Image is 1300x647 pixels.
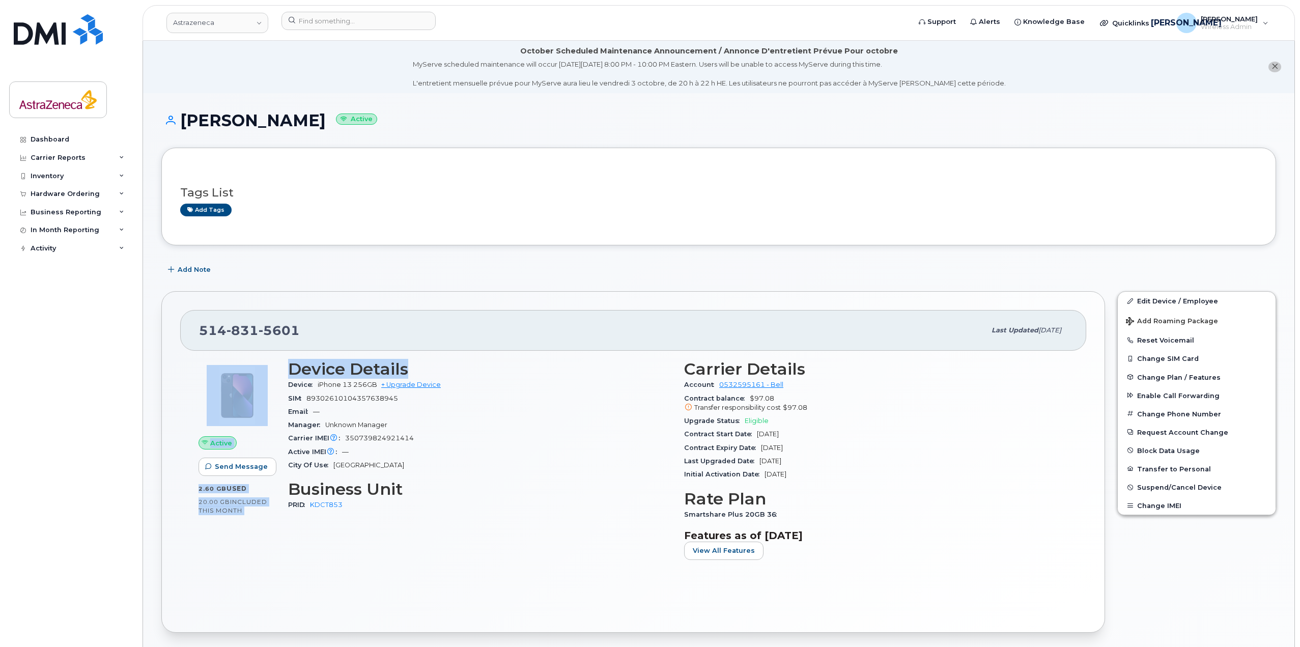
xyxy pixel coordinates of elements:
[684,444,761,452] span: Contract Expiry Date
[161,111,1276,129] h1: [PERSON_NAME]
[288,448,342,456] span: Active IMEI
[684,430,757,438] span: Contract Start Date
[684,395,1068,413] span: $97.08
[342,448,349,456] span: —
[765,470,786,478] span: [DATE]
[199,498,267,515] span: included this month
[783,404,807,411] span: $97.08
[288,360,672,378] h3: Device Details
[1118,478,1276,496] button: Suspend/Cancel Device
[215,462,268,471] span: Send Message
[694,404,781,411] span: Transfer responsibility cost
[199,485,227,492] span: 2.60 GB
[178,265,211,274] span: Add Note
[693,546,755,555] span: View All Features
[288,480,672,498] h3: Business Unit
[325,421,387,429] span: Unknown Manager
[313,408,320,415] span: —
[684,511,782,518] span: Smartshare Plus 20GB 36
[336,114,377,125] small: Active
[1137,373,1221,381] span: Change Plan / Features
[684,417,745,425] span: Upgrade Status
[684,381,719,388] span: Account
[1118,423,1276,441] button: Request Account Change
[1118,292,1276,310] a: Edit Device / Employee
[684,542,764,560] button: View All Features
[207,365,268,426] img: image20231002-3703462-1ig824h.jpeg
[684,457,759,465] span: Last Upgraded Date
[1118,349,1276,368] button: Change SIM Card
[1038,326,1061,334] span: [DATE]
[180,186,1257,199] h3: Tags List
[1118,310,1276,331] button: Add Roaming Package
[761,444,783,452] span: [DATE]
[759,457,781,465] span: [DATE]
[288,408,313,415] span: Email
[1118,331,1276,349] button: Reset Voicemail
[745,417,769,425] span: Eligible
[413,60,1006,88] div: MyServe scheduled maintenance will occur [DATE][DATE] 8:00 PM - 10:00 PM Eastern. Users will be u...
[381,381,441,388] a: + Upgrade Device
[210,438,232,448] span: Active
[227,485,247,492] span: used
[684,470,765,478] span: Initial Activation Date
[199,323,300,338] span: 514
[684,395,750,402] span: Contract balance
[520,46,898,57] div: October Scheduled Maintenance Announcement / Annonce D'entretient Prévue Pour octobre
[318,381,377,388] span: iPhone 13 256GB
[288,461,333,469] span: City Of Use
[684,360,1068,378] h3: Carrier Details
[1118,496,1276,515] button: Change IMEI
[161,261,219,279] button: Add Note
[757,430,779,438] span: [DATE]
[1118,368,1276,386] button: Change Plan / Features
[1118,460,1276,478] button: Transfer to Personal
[288,381,318,388] span: Device
[992,326,1038,334] span: Last updated
[180,204,232,216] a: Add tags
[288,421,325,429] span: Manager
[199,458,276,476] button: Send Message
[199,498,230,505] span: 20.00 GB
[684,490,1068,508] h3: Rate Plan
[1118,405,1276,423] button: Change Phone Number
[1118,386,1276,405] button: Enable Call Forwarding
[310,501,343,509] a: KDCT853
[719,381,783,388] a: 0532595161 - Bell
[333,461,404,469] span: [GEOGRAPHIC_DATA]
[1137,484,1222,491] span: Suspend/Cancel Device
[306,395,398,402] span: 89302610104357638945
[288,434,345,442] span: Carrier IMEI
[1268,62,1281,72] button: close notification
[684,529,1068,542] h3: Features as of [DATE]
[1126,317,1218,327] span: Add Roaming Package
[1118,441,1276,460] button: Block Data Usage
[1137,391,1220,399] span: Enable Call Forwarding
[227,323,259,338] span: 831
[345,434,414,442] span: 350739824921414
[288,395,306,402] span: SIM
[259,323,300,338] span: 5601
[288,501,310,509] span: PRID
